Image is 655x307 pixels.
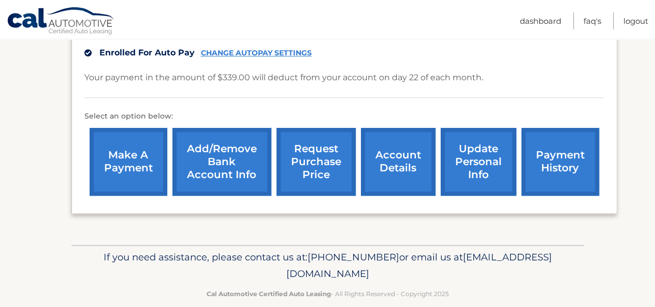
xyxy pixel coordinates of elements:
a: Cal Automotive [7,7,115,37]
a: update personal info [441,128,516,196]
span: [PHONE_NUMBER] [308,251,399,263]
strong: Cal Automotive Certified Auto Leasing [207,290,331,298]
a: request purchase price [276,128,356,196]
span: Enrolled For Auto Pay [99,48,195,57]
p: Select an option below: [84,110,604,123]
a: account details [361,128,435,196]
a: Logout [623,12,648,30]
img: check.svg [84,49,92,56]
p: If you need assistance, please contact us at: or email us at [78,249,577,282]
a: make a payment [90,128,167,196]
p: - All Rights Reserved - Copyright 2025 [78,288,577,299]
a: Add/Remove bank account info [172,128,271,196]
p: Your payment in the amount of $339.00 will deduct from your account on day 22 of each month. [84,70,483,85]
a: FAQ's [584,12,601,30]
a: CHANGE AUTOPAY SETTINGS [201,49,312,57]
a: Dashboard [520,12,561,30]
a: payment history [521,128,599,196]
